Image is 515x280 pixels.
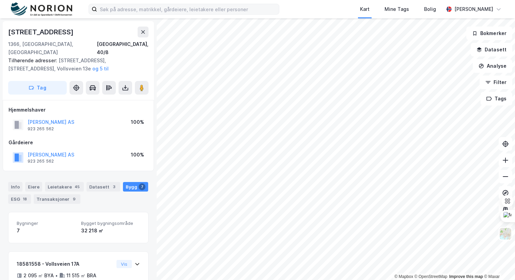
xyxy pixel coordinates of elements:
div: 7 [139,183,145,190]
div: 18 [21,196,28,202]
div: [GEOGRAPHIC_DATA], 40/8 [97,40,149,56]
img: norion-logo.80e7a08dc31c2e691866.png [11,2,72,16]
div: 923 265 562 [28,159,54,164]
div: Bolig [424,5,436,13]
span: Tilhørende adresser: [8,57,59,63]
div: 45 [73,183,81,190]
button: Analyse [473,59,512,73]
div: 100% [131,118,144,126]
div: ESG [8,194,31,204]
a: Mapbox [394,274,413,279]
div: 18581558 - Vollsveien 17A [17,260,114,268]
iframe: Chat Widget [481,247,515,280]
div: Datasett [87,182,120,192]
div: Gårdeiere [9,138,148,147]
button: Filter [480,76,512,89]
div: [STREET_ADDRESS] [8,27,75,37]
div: [PERSON_NAME] [454,5,493,13]
div: Kontrollprogram for chat [481,247,515,280]
div: Mine Tags [385,5,409,13]
div: Bygg [123,182,148,192]
div: Info [8,182,22,192]
input: Søk på adresse, matrikkel, gårdeiere, leietakere eller personer [97,4,279,14]
div: 923 265 562 [28,126,54,132]
button: Vis [116,260,132,268]
button: Datasett [471,43,512,56]
div: 9 [71,196,78,202]
div: 7 [17,227,76,235]
img: Z [499,227,512,240]
div: 1366, [GEOGRAPHIC_DATA], [GEOGRAPHIC_DATA] [8,40,97,56]
a: Improve this map [449,274,483,279]
div: Kart [360,5,370,13]
button: Tags [481,92,512,105]
div: Leietakere [45,182,84,192]
div: 11 515 ㎡ BRA [66,271,96,280]
div: 2 095 ㎡ BYA [24,271,54,280]
div: Transaksjoner [34,194,80,204]
div: Eiere [25,182,42,192]
a: OpenStreetMap [415,274,448,279]
span: Bygget bygningsområde [81,220,140,226]
button: Bokmerker [466,27,512,40]
div: • [55,273,58,278]
div: 100% [131,151,144,159]
div: [STREET_ADDRESS], [STREET_ADDRESS], Vollsveien 13e [8,56,143,73]
div: 32 218 ㎡ [81,227,140,235]
div: 3 [111,183,118,190]
button: Tag [8,81,67,95]
div: Hjemmelshaver [9,106,148,114]
span: Bygninger [17,220,76,226]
